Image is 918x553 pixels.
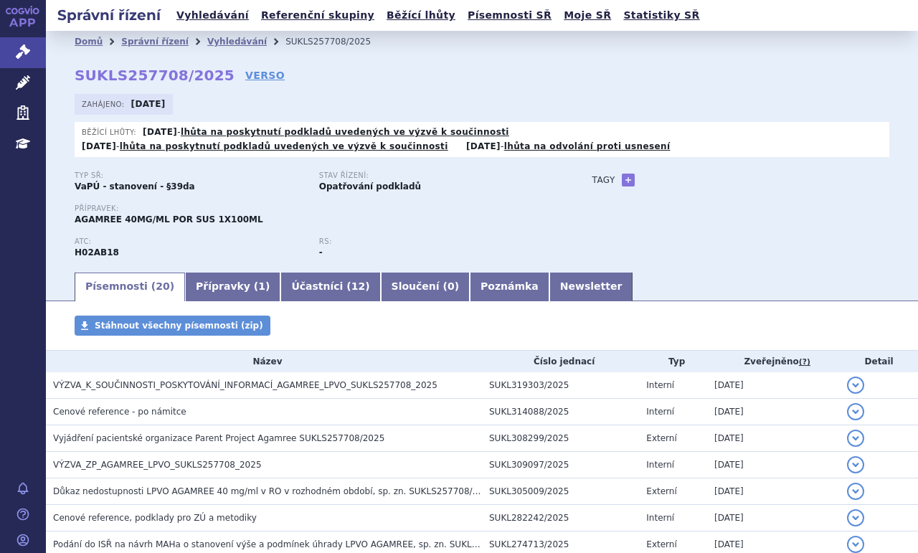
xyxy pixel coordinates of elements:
[847,403,864,420] button: detail
[482,399,639,425] td: SUKL314088/2025
[75,247,119,257] strong: VAMOROLON
[448,280,455,292] span: 0
[466,141,671,152] p: -
[592,171,615,189] h3: Tagy
[75,67,235,84] strong: SUKLS257708/2025
[75,214,263,224] span: AGAMREE 40MG/ML POR SUS 1X100ML
[847,509,864,526] button: detail
[46,5,172,25] h2: Správní řízení
[319,171,549,180] p: Stav řízení:
[646,486,676,496] span: Externí
[707,399,840,425] td: [DATE]
[319,181,421,192] strong: Opatřování podkladů
[482,425,639,452] td: SUKL308299/2025
[75,273,185,301] a: Písemnosti (20)
[82,98,127,110] span: Zahájeno:
[463,6,556,25] a: Písemnosti SŘ
[75,171,305,180] p: Typ SŘ:
[549,273,633,301] a: Newsletter
[131,99,166,109] strong: [DATE]
[257,6,379,25] a: Referenční skupiny
[207,37,267,47] a: Vyhledávání
[382,6,460,25] a: Běžící lhůty
[622,174,635,186] a: +
[847,536,864,553] button: detail
[156,280,169,292] span: 20
[381,273,470,301] a: Sloučení (0)
[466,141,501,151] strong: [DATE]
[75,181,195,192] strong: VaPÚ - stanovení - §39da
[351,280,365,292] span: 12
[482,478,639,505] td: SUKL305009/2025
[319,237,549,246] p: RS:
[619,6,704,25] a: Statistiky SŘ
[646,380,674,390] span: Interní
[707,505,840,531] td: [DATE]
[46,351,482,372] th: Název
[280,273,380,301] a: Účastníci (12)
[82,126,139,138] span: Běžící lhůty:
[82,141,448,152] p: -
[53,460,262,470] span: VÝZVA_ZP_AGAMREE_LPVO_SUKLS257708_2025
[707,478,840,505] td: [DATE]
[847,377,864,394] button: detail
[143,126,509,138] p: -
[646,433,676,443] span: Externí
[707,351,840,372] th: Zveřejněno
[470,273,549,301] a: Poznámka
[799,357,810,367] abbr: (?)
[258,280,265,292] span: 1
[121,37,189,47] a: Správní řízení
[53,486,494,496] span: Důkaz nedostupnosti LPVO AGAMREE 40 mg/ml v RO v rozhodném období, sp. zn. SUKLS257708/2025
[181,127,509,137] a: lhůta na poskytnutí podkladů uvedených ve výzvě k součinnosti
[95,321,263,331] span: Stáhnout všechny písemnosti (zip)
[646,539,676,549] span: Externí
[482,351,639,372] th: Číslo jednací
[53,539,807,549] span: Podání do ISŘ na návrh MAHa o stanovení výše a podmínek úhrady LPVO AGAMREE, sp. zn. SUKLS257708/...
[847,483,864,500] button: detail
[482,452,639,478] td: SUKL309097/2025
[504,141,671,151] a: lhůta na odvolání proti usnesení
[172,6,253,25] a: Vyhledávání
[847,456,864,473] button: detail
[143,127,177,137] strong: [DATE]
[245,68,285,82] a: VERSO
[53,380,437,390] span: VÝZVA_K_SOUČINNOSTI_POSKYTOVÁNÍ_INFORMACÍ_AGAMREE_LPVO_SUKLS257708_2025
[639,351,707,372] th: Typ
[646,460,674,470] span: Interní
[559,6,615,25] a: Moje SŘ
[285,31,389,52] li: SUKLS257708/2025
[75,204,564,213] p: Přípravek:
[482,505,639,531] td: SUKL282242/2025
[185,273,280,301] a: Přípravky (1)
[847,430,864,447] button: detail
[120,141,448,151] a: lhůta na poskytnutí podkladů uvedených ve výzvě k součinnosti
[82,141,116,151] strong: [DATE]
[75,237,305,246] p: ATC:
[319,247,323,257] strong: -
[482,372,639,399] td: SUKL319303/2025
[75,37,103,47] a: Domů
[53,513,257,523] span: Cenové reference, podklady pro ZÚ a metodiky
[646,513,674,523] span: Interní
[707,372,840,399] td: [DATE]
[53,407,186,417] span: Cenové reference - po námitce
[707,452,840,478] td: [DATE]
[646,407,674,417] span: Interní
[53,433,384,443] span: Vyjádření pacientské organizace Parent Project Agamree SUKLS257708/2025
[840,351,918,372] th: Detail
[75,316,270,336] a: Stáhnout všechny písemnosti (zip)
[707,425,840,452] td: [DATE]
